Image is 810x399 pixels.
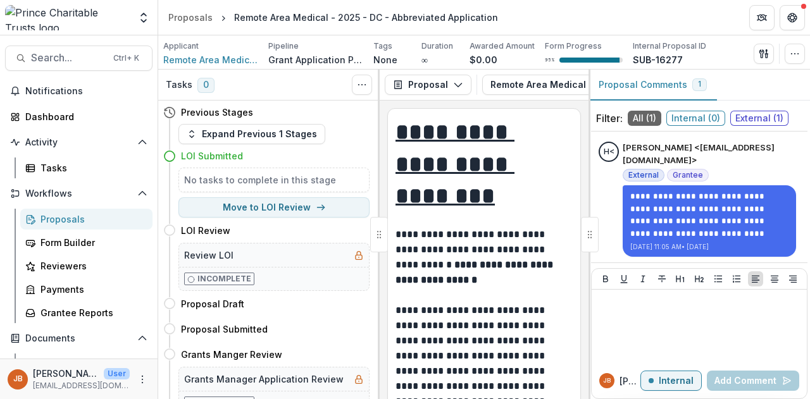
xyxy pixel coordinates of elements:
span: Grantee [673,171,703,180]
button: Partners [749,5,775,30]
button: Bullet List [711,271,726,286]
button: Heading 2 [692,271,707,286]
button: Get Help [780,5,805,30]
button: Internal [640,371,702,391]
p: $0.00 [470,53,497,66]
p: [PERSON_NAME] <[EMAIL_ADDRESS][DOMAIN_NAME]> [623,142,800,166]
button: Bold [598,271,613,286]
p: [PERSON_NAME] [620,374,640,388]
div: Dashboard [25,110,142,123]
span: Activity [25,137,132,148]
h4: Grants Manger Review [181,348,282,361]
span: Workflows [25,188,132,199]
h3: Tasks [166,80,192,90]
button: More [135,372,150,387]
button: Align Right [785,271,801,286]
p: [PERSON_NAME] [33,367,99,380]
p: Form Progress [545,40,602,52]
a: Remote Area Medical Volunteer Corps [163,53,258,66]
h5: Grants Manager Application Review [184,372,344,386]
button: Remote Area Medical - 2025 - DC - Abbreviated Application [482,75,797,95]
a: Form Builder [20,232,153,253]
p: Tags [373,40,392,52]
a: Reviewers [20,255,153,276]
span: Internal ( 0 ) [666,111,725,126]
p: [DATE] 11:05 AM • [DATE] [630,242,788,252]
h4: Proposal Submitted [181,322,268,336]
button: Open Workflows [5,183,153,204]
p: 95 % [545,56,554,64]
button: Proposal Comments [589,70,717,101]
span: External ( 1 ) [730,111,788,126]
div: Document Templates [40,357,142,371]
h5: Review LOI [184,249,234,262]
div: Form Builder [40,236,142,249]
div: Remote Area Medical - 2025 - DC - Abbreviated Application [234,11,498,24]
a: Payments [20,279,153,300]
a: Tasks [20,157,153,178]
button: Heading 1 [673,271,688,286]
a: Proposals [163,8,218,27]
button: Underline [616,271,632,286]
nav: breadcrumb [163,8,503,27]
p: ∞ [421,53,428,66]
p: [EMAIL_ADDRESS][DOMAIN_NAME] [33,380,130,391]
button: Expand Previous 1 Stages [178,124,325,144]
p: SUB-16277 [633,53,683,66]
div: Ctrl + K [111,51,142,65]
span: External [628,171,659,180]
p: Internal Proposal ID [633,40,706,52]
button: Ordered List [729,271,744,286]
span: 0 [197,78,215,93]
p: Incomplete [197,273,251,285]
div: Grantee Reports [40,306,142,319]
button: Add Comment [707,371,799,391]
button: Italicize [635,271,651,286]
p: Awarded Amount [470,40,535,52]
span: Notifications [25,86,147,97]
span: Search... [31,52,106,64]
span: Documents [25,333,132,344]
button: Search... [5,46,153,71]
h5: No tasks to complete in this stage [184,173,364,187]
button: Toggle View Cancelled Tasks [352,75,372,95]
div: Proposals [40,212,142,226]
div: Proposals [168,11,213,24]
p: Internal [659,376,694,386]
span: All ( 1 ) [628,111,661,126]
h4: LOI Submitted [181,149,243,163]
button: Open Activity [5,132,153,152]
button: Open Documents [5,328,153,348]
h4: Proposal Draft [181,297,244,310]
div: Jamie Baxter [603,378,611,384]
a: Grantee Reports [20,302,153,323]
p: Grant Application Process [268,53,363,66]
a: Proposals [20,209,153,230]
p: Duration [421,40,453,52]
img: Prince Charitable Trusts logo [5,5,130,30]
div: Tasks [40,161,142,175]
button: Strike [654,271,670,286]
p: Filter: [596,111,623,126]
a: Document Templates [20,353,153,374]
a: Dashboard [5,106,153,127]
p: Pipeline [268,40,299,52]
h4: Previous Stages [181,106,253,119]
p: User [104,368,130,379]
p: Applicant [163,40,199,52]
div: Payments [40,283,142,296]
button: Open entity switcher [135,5,153,30]
h4: LOI Review [181,224,230,237]
button: Align Center [767,271,782,286]
div: Jamie Baxter [13,375,23,383]
div: Hoisington, Kelly <kellyhoisington@ramusa.org> [604,148,614,156]
div: Reviewers [40,259,142,273]
button: Align Left [748,271,763,286]
span: 1 [698,80,701,89]
button: Move to LOI Review [178,197,370,218]
p: None [373,53,397,66]
button: Notifications [5,81,153,101]
button: Proposal [385,75,471,95]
